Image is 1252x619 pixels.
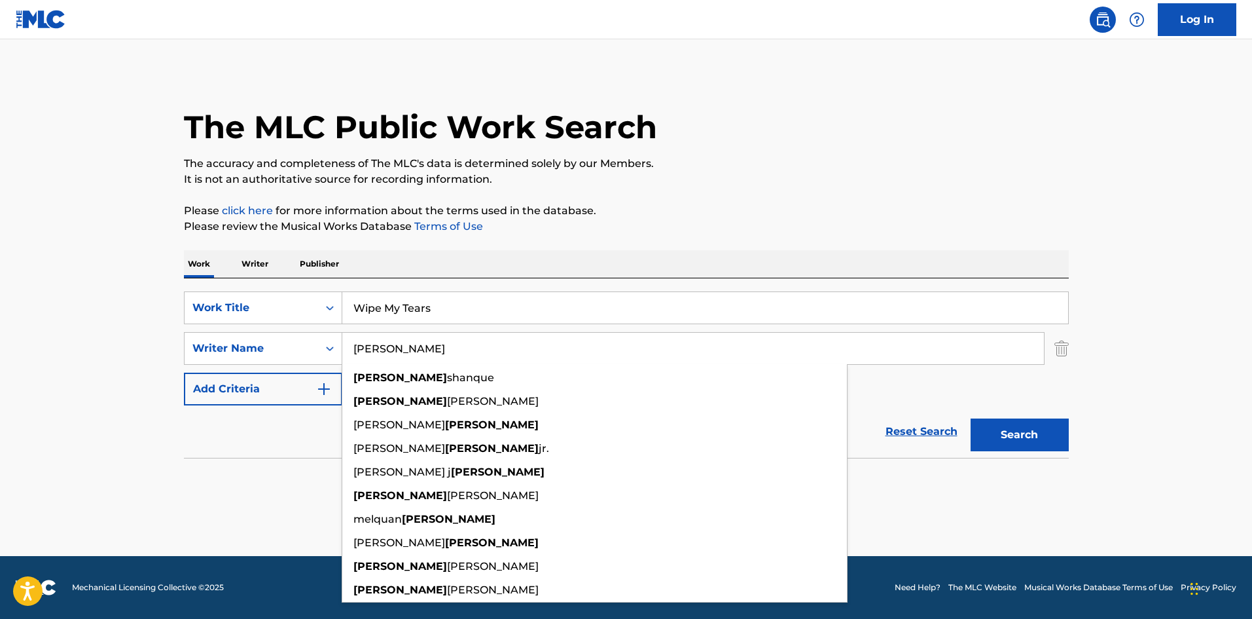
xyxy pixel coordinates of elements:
strong: [PERSON_NAME] [445,536,539,549]
img: help [1129,12,1145,28]
div: Writer Name [192,341,310,356]
span: [PERSON_NAME] j [353,466,451,478]
a: The MLC Website [948,582,1016,593]
strong: [PERSON_NAME] [353,584,447,596]
span: [PERSON_NAME] [353,442,445,455]
img: Delete Criterion [1054,332,1069,365]
span: [PERSON_NAME] [353,536,445,549]
a: Terms of Use [412,220,483,233]
span: melquan [353,513,402,525]
h1: The MLC Public Work Search [184,107,657,147]
p: Publisher [296,250,343,278]
span: [PERSON_NAME] [447,489,539,502]
img: logo [16,580,56,595]
strong: [PERSON_NAME] [445,419,539,431]
a: Reset Search [879,417,964,446]
img: 9d2ae6d4665cec9f34b9.svg [316,381,332,397]
span: [PERSON_NAME] [447,584,539,596]
span: jr. [539,442,549,455]
p: The accuracy and completeness of The MLC's data is determined solely by our Members. [184,156,1069,172]
div: Drag [1190,569,1198,609]
p: Writer [238,250,272,278]
iframe: Chat Widget [1187,556,1252,619]
a: Need Help? [895,582,940,593]
span: [PERSON_NAME] [353,419,445,431]
strong: [PERSON_NAME] [353,395,447,407]
a: Musical Works Database Terms of Use [1024,582,1173,593]
p: Work [184,250,214,278]
a: Log In [1158,3,1236,36]
img: MLC Logo [16,10,66,29]
div: Help [1124,7,1150,33]
span: shanque [447,371,494,384]
strong: [PERSON_NAME] [445,442,539,455]
button: Add Criteria [184,373,342,405]
form: Search Form [184,291,1069,458]
p: It is not an authoritative source for recording information. [184,172,1069,187]
span: [PERSON_NAME] [447,395,539,407]
p: Please review the Musical Works Database [184,219,1069,234]
strong: [PERSON_NAME] [353,371,447,384]
a: click here [222,204,273,217]
div: Work Title [192,300,310,316]
strong: [PERSON_NAME] [353,489,447,502]
p: Please for more information about the terms used in the database. [184,203,1069,219]
strong: [PERSON_NAME] [353,560,447,572]
a: Privacy Policy [1181,582,1236,593]
a: Public Search [1090,7,1116,33]
strong: [PERSON_NAME] [451,466,545,478]
img: search [1095,12,1111,28]
strong: [PERSON_NAME] [402,513,495,525]
span: Mechanical Licensing Collective © 2025 [72,582,224,593]
span: [PERSON_NAME] [447,560,539,572]
button: Search [971,419,1069,451]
